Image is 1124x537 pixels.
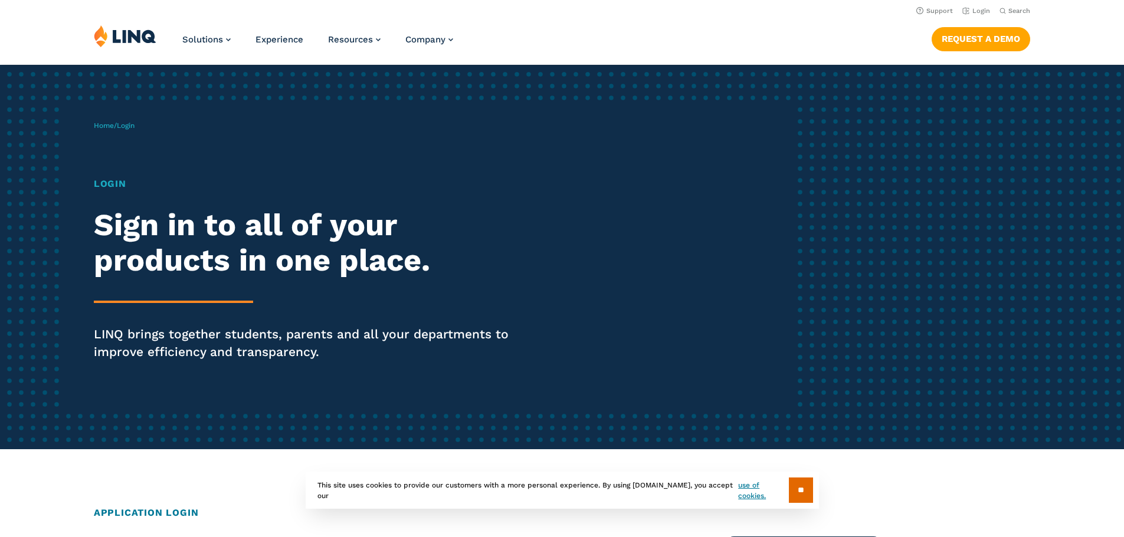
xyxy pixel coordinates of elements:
[962,7,990,15] a: Login
[1000,6,1030,15] button: Open Search Bar
[94,25,156,47] img: LINQ | K‑12 Software
[117,121,135,130] span: Login
[932,27,1030,51] a: Request a Demo
[1008,7,1030,15] span: Search
[182,25,453,64] nav: Primary Navigation
[255,34,303,45] a: Experience
[182,34,223,45] span: Solutions
[405,34,453,45] a: Company
[932,25,1030,51] nav: Button Navigation
[94,207,527,278] h2: Sign in to all of your products in one place.
[306,472,819,509] div: This site uses cookies to provide our customers with a more personal experience. By using [DOMAIN...
[182,34,231,45] a: Solutions
[405,34,445,45] span: Company
[94,121,135,130] span: /
[738,480,788,501] a: use of cookies.
[94,121,114,130] a: Home
[94,177,527,191] h1: Login
[916,7,953,15] a: Support
[94,325,527,361] p: LINQ brings together students, parents and all your departments to improve efficiency and transpa...
[328,34,373,45] span: Resources
[328,34,381,45] a: Resources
